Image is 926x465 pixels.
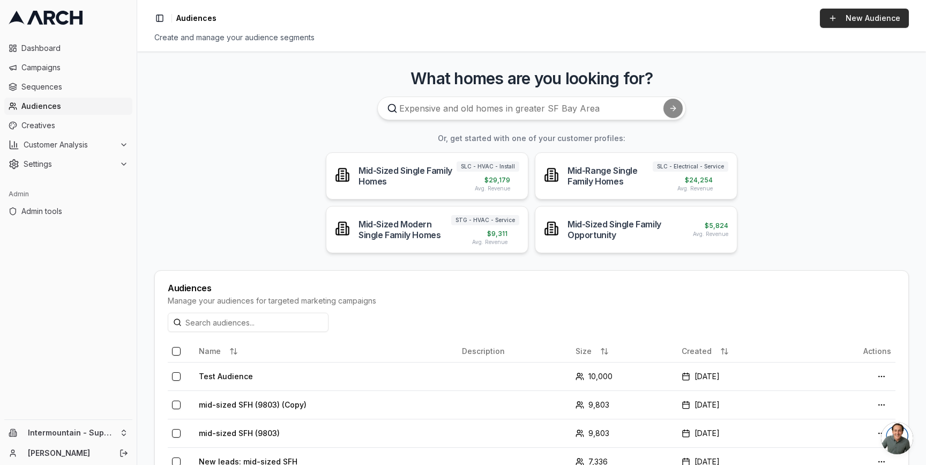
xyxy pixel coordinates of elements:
td: Test Audience [195,362,458,390]
button: Customer Analysis [4,136,132,153]
div: Created [682,343,810,360]
a: New Audience [820,9,909,28]
div: Audiences [168,284,895,292]
div: [DATE] [682,428,810,439]
span: STG - HVAC - Service [451,215,519,225]
a: Sequences [4,78,132,95]
div: Admin [4,186,132,203]
span: Avg. Revenue [693,230,728,238]
div: 10,000 [576,371,674,382]
a: Campaigns [4,59,132,76]
td: mid-sized SFH (9803) (Copy) [195,390,458,419]
div: Size [576,343,674,360]
span: $ 29,179 [484,176,510,184]
div: Create and manage your audience segments [154,32,909,43]
td: mid-sized SFH (9803) [195,419,458,447]
div: 9,803 [576,428,674,439]
span: Customer Analysis [24,139,115,150]
div: [DATE] [682,400,810,410]
div: Mid-Sized Modern Single Family Homes [359,219,451,240]
span: SLC - Electrical - Service [653,161,728,172]
input: Search audiences... [168,313,328,332]
a: Audiences [4,98,132,115]
a: Admin tools [4,203,132,220]
div: Mid-Sized Single Family Opportunity [567,219,684,240]
button: Intermountain - Superior Water & Air [4,424,132,441]
div: 9,803 [576,400,674,410]
a: Dashboard [4,40,132,57]
span: Avg. Revenue [472,238,507,246]
h3: Or, get started with one of your customer profiles: [154,133,909,144]
span: Campaigns [21,62,128,73]
span: Creatives [21,120,128,131]
div: Name [199,343,453,360]
div: Manage your audiences for targeted marketing campaigns [168,296,895,306]
span: Dashboard [21,43,128,54]
span: Avg. Revenue [475,184,510,193]
th: Actions [815,341,895,362]
div: [DATE] [682,371,810,382]
th: Description [458,341,571,362]
h3: What homes are you looking for? [154,69,909,88]
span: $ 24,254 [685,176,713,184]
a: [PERSON_NAME] [28,448,108,459]
a: Creatives [4,117,132,134]
span: Audiences [21,101,128,112]
span: Sequences [21,82,128,92]
span: Intermountain - Superior Water & Air [28,428,115,438]
input: Expensive and old homes in greater SF Bay Area [377,97,686,120]
a: Open chat [881,422,913,454]
span: Audiences [176,13,216,24]
span: $ 9,311 [487,230,507,238]
span: Admin tools [21,206,128,217]
span: Settings [24,159,115,169]
span: SLC - HVAC - Install [457,161,519,172]
nav: breadcrumb [176,13,216,24]
span: Avg. Revenue [677,184,713,193]
div: Mid-Sized Single Family Homes [359,165,457,187]
button: Log out [116,446,131,461]
span: $ 5,824 [705,222,728,230]
div: Mid-Range Single Family Homes [567,165,653,187]
button: Settings [4,156,132,173]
